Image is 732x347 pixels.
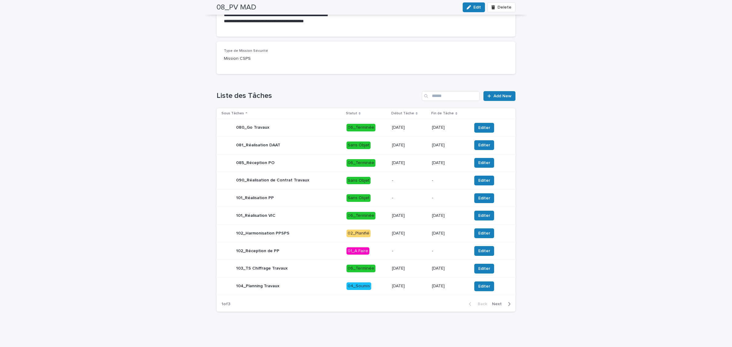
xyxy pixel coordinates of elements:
div: 02_Planifié [346,230,371,237]
span: Editer [478,125,490,131]
div: 06_Terminée [346,265,375,272]
div: 01_A Faire [346,247,369,255]
p: 1 of 3 [217,297,235,312]
tr: 103_TS Chiffrage Travaux06_Terminée[DATE][DATE]Editer [217,260,515,277]
p: [DATE] [432,266,467,271]
tr: 102_Réception de PP01_A Faire--Editer [217,242,515,260]
p: Fin de Tâche [431,110,454,117]
p: [DATE] [392,160,427,166]
p: [DATE] [392,143,427,148]
p: 104_Planning Travaux [236,284,279,289]
button: Editer [474,211,494,220]
p: - [432,249,467,254]
div: 06_Terminée [346,159,375,167]
button: Editer [474,176,494,185]
p: 102_Harmonisation PPSPS [236,231,289,236]
button: Editer [474,264,494,274]
span: Editer [478,177,490,184]
p: 101_Réalisation PP [236,195,274,201]
p: - [432,195,467,201]
p: 103_TS Chiffrage Travaux [236,266,288,271]
button: Editer [474,158,494,168]
tr: 085_Réception PO06_Terminée[DATE][DATE]Editer [217,154,515,172]
p: [DATE] [432,231,467,236]
div: 04_Soumis [346,282,371,290]
p: [DATE] [392,125,427,130]
button: Editer [474,140,494,150]
button: Edit [463,2,485,12]
tr: 101_Réalisation VIC06_Terminée[DATE][DATE]Editer [217,207,515,225]
button: Editer [474,246,494,256]
h1: Liste des Tâches [217,91,419,100]
p: [DATE] [432,160,467,166]
p: [DATE] [432,143,467,148]
div: 06_Terminée [346,124,375,131]
button: Back [464,301,490,307]
tr: 104_Planning Travaux04_Soumis[DATE][DATE]Editer [217,277,515,295]
p: Statut [346,110,357,117]
p: Mission CSPS [224,55,314,62]
h2: 08_PV MAD [217,3,256,12]
div: Sans Objet [346,177,371,184]
button: Editer [474,228,494,238]
p: [DATE] [432,213,467,218]
span: Back [474,302,487,306]
span: Type de Mission Sécurité [224,49,268,53]
tr: 081_Réalisation DAATSans Objet[DATE][DATE]Editer [217,136,515,154]
p: 090_Réalisation de Contrat Travaux [236,178,309,183]
span: Editer [478,248,490,254]
span: Editer [478,266,490,272]
span: Editer [478,160,490,166]
button: Editer [474,281,494,291]
button: Editer [474,123,494,133]
tr: 102_Harmonisation PPSPS02_Planifié[DATE][DATE]Editer [217,224,515,242]
p: - [392,249,427,254]
p: [DATE] [392,231,427,236]
div: 06_Terminée [346,212,375,220]
p: 102_Réception de PP [236,249,279,254]
span: Editer [478,283,490,289]
p: [DATE] [432,125,467,130]
a: Add New [483,91,515,101]
span: Delete [497,5,511,9]
span: Next [492,302,505,306]
input: Search [422,91,480,101]
span: Add New [493,94,511,98]
button: Next [490,301,515,307]
p: [DATE] [392,284,427,289]
div: Sans Objet [346,194,371,202]
tr: 080_Go Travaux06_Terminée[DATE][DATE]Editer [217,119,515,137]
span: Editer [478,230,490,236]
p: 080_Go Travaux [236,125,269,130]
p: - [432,178,467,183]
p: Début Tâche [391,110,414,117]
tr: 090_Réalisation de Contrat TravauxSans Objet--Editer [217,172,515,189]
tr: 101_Réalisation PPSans Objet--Editer [217,189,515,207]
button: Delete [487,2,515,12]
span: Editer [478,195,490,201]
p: - [392,178,427,183]
p: 101_Réalisation VIC [236,213,275,218]
div: Sans Objet [346,141,371,149]
p: [DATE] [392,266,427,271]
p: [DATE] [392,213,427,218]
p: [DATE] [432,284,467,289]
p: 085_Réception PO [236,160,274,166]
p: 081_Réalisation DAAT [236,143,280,148]
p: Sous Tâches [221,110,244,117]
span: Edit [473,5,481,9]
p: - [392,195,427,201]
span: Editer [478,213,490,219]
span: Editer [478,142,490,148]
button: Editer [474,193,494,203]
